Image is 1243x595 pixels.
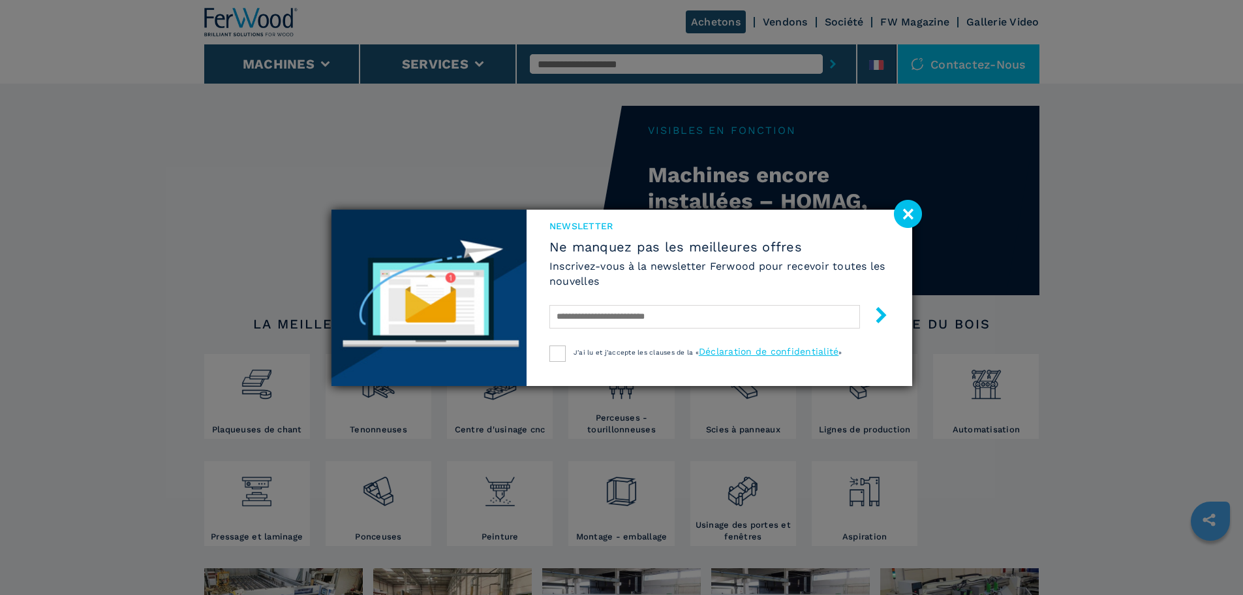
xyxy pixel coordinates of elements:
[574,349,699,356] span: J'ai lu et j'accepte les clauses de la «
[549,219,889,233] span: Newsletter
[838,349,842,356] span: »
[699,346,839,357] a: Déclaration de confidentialité
[860,302,889,332] button: submit-button
[549,239,889,255] span: Ne manquez pas les meilleures offres
[549,259,889,289] h6: Inscrivez-vous à la newsletter Ferwood pour recevoir toutes les nouvelles
[331,210,527,386] img: Newsletter image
